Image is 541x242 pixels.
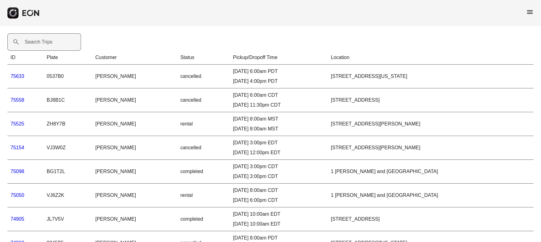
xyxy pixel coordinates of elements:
[11,193,24,198] a: 75050
[328,65,534,88] td: [STREET_ADDRESS][US_STATE]
[233,139,325,146] div: [DATE] 3:00pm EDT
[233,197,325,204] div: [DATE] 6:00pm CDT
[11,121,24,126] a: 75525
[526,8,534,16] span: menu
[177,112,230,136] td: rental
[11,145,24,150] a: 75154
[233,115,325,123] div: [DATE] 8:00am MST
[177,184,230,207] td: rental
[44,160,92,184] td: BG1T2L
[328,160,534,184] td: 1 [PERSON_NAME] and [GEOGRAPHIC_DATA]
[44,136,92,160] td: VJ3W0Z
[233,101,325,109] div: [DATE] 11:30pm CDT
[92,51,177,65] th: Customer
[233,187,325,194] div: [DATE] 8:00am CDT
[233,173,325,180] div: [DATE] 3:00pm CDT
[92,160,177,184] td: [PERSON_NAME]
[328,184,534,207] td: 1 [PERSON_NAME] and [GEOGRAPHIC_DATA]
[92,88,177,112] td: [PERSON_NAME]
[92,112,177,136] td: [PERSON_NAME]
[44,65,92,88] td: 0537B0
[177,51,230,65] th: Status
[177,88,230,112] td: cancelled
[44,88,92,112] td: BJ8B1C
[328,207,534,231] td: [STREET_ADDRESS]
[233,220,325,228] div: [DATE] 10:00am EDT
[233,91,325,99] div: [DATE] 6:00am CDT
[92,136,177,160] td: [PERSON_NAME]
[230,51,328,65] th: Pickup/Dropoff Time
[233,210,325,218] div: [DATE] 10:00am EDT
[328,88,534,112] td: [STREET_ADDRESS]
[177,160,230,184] td: completed
[44,51,92,65] th: Plate
[233,68,325,75] div: [DATE] 6:00am PDT
[25,38,53,46] label: Search Trips
[177,136,230,160] td: cancelled
[44,184,92,207] td: VJ6Z2K
[7,51,44,65] th: ID
[233,163,325,170] div: [DATE] 3:00pm CDT
[328,136,534,160] td: [STREET_ADDRESS][PERSON_NAME]
[233,234,325,242] div: [DATE] 8:00am PDT
[92,184,177,207] td: [PERSON_NAME]
[11,169,24,174] a: 75098
[44,207,92,231] td: JL7V5V
[92,207,177,231] td: [PERSON_NAME]
[328,112,534,136] td: [STREET_ADDRESS][PERSON_NAME]
[177,207,230,231] td: completed
[233,149,325,156] div: [DATE] 12:00pm EDT
[44,112,92,136] td: ZH8Y7B
[233,78,325,85] div: [DATE] 4:00pm PDT
[11,216,24,222] a: 74905
[328,51,534,65] th: Location
[233,125,325,133] div: [DATE] 8:00am MST
[11,74,24,79] a: 75633
[177,65,230,88] td: cancelled
[92,65,177,88] td: [PERSON_NAME]
[11,97,24,103] a: 75558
